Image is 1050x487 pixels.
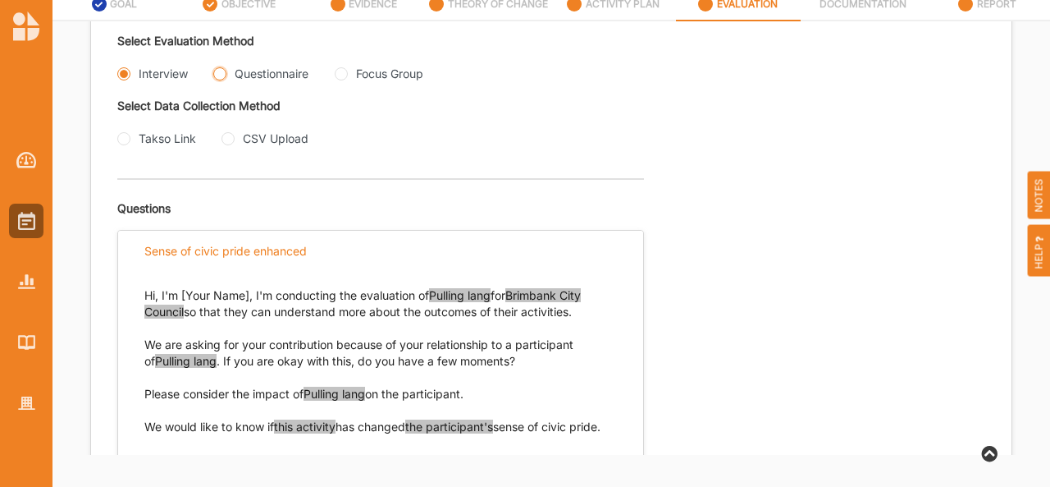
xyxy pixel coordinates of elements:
[155,354,217,368] span: Pulling lang
[139,65,188,82] div: Interview
[16,152,37,168] img: Dashboard
[144,244,307,259] div: Sense of civic pride enhanced
[117,180,644,216] div: Questions
[304,387,365,401] span: Pulling lang
[9,264,43,299] a: Reports
[429,288,491,302] span: Pulling lang
[9,386,43,420] a: Organisation
[9,143,43,177] a: Dashboard
[18,274,35,288] img: Reports
[274,420,336,434] span: this activity
[405,420,493,434] span: the participant's
[18,212,35,230] img: Activities
[139,130,196,147] div: Takso Link
[13,11,39,41] img: logo
[117,34,551,48] div: Select Evaluation Method
[18,397,35,411] img: Organisation
[18,335,35,349] img: Library
[9,325,43,360] a: Library
[9,204,43,238] a: Activities
[144,287,617,402] p: Hi, I'm [Your Name], I'm conducting the evaluation of for so that they can understand more about ...
[243,130,308,147] div: CSV Upload
[356,65,423,82] div: Focus Group
[235,65,308,82] div: Questionnaire
[117,99,551,113] div: Select Data Collection Method
[144,419,617,435] p: We would like to know if has changed sense of civic pride.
